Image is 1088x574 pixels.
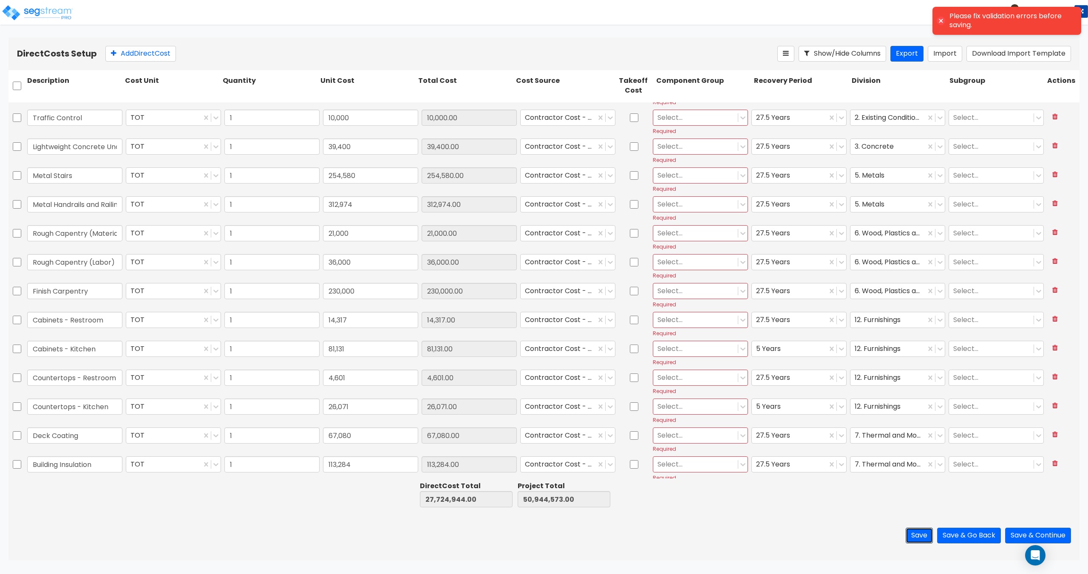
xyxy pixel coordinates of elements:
button: Delete Row [1047,341,1063,356]
div: Contractor Cost - direct (HCHP) [520,139,615,155]
div: Required [653,416,748,424]
button: Delete Row [1047,139,1063,153]
b: Direct Costs Setup [17,48,97,59]
div: Contractor Cost - direct (HCHP) [520,254,615,270]
button: Download Import Template [966,46,1071,62]
div: Required [653,445,748,452]
div: 27.5 Years [751,312,847,328]
div: Required [653,387,748,395]
div: Contractor Cost - direct (HCHP) [520,399,615,415]
div: Description [25,74,123,97]
div: 5 Years [751,399,847,415]
div: 6. Wood, Plastics and Composites [850,283,945,299]
div: Required [653,156,748,164]
div: Open Intercom Messenger [1025,545,1045,566]
div: 7. Thermal and Moisture Protection [850,427,945,444]
button: Delete Row [1047,167,1063,182]
div: Required [653,243,748,250]
div: 5 Years [751,341,847,357]
button: Delete Row [1047,427,1063,442]
div: 12. Furnishings [850,399,945,415]
div: Required [653,272,748,279]
div: Recovery Period [752,74,850,97]
div: TOT [126,225,221,241]
div: TOT [126,254,221,270]
button: Delete Row [1047,283,1063,298]
div: Subgroup [948,74,1045,97]
button: Save & Continue [1005,528,1071,543]
div: TOT [126,139,221,155]
button: Export [890,46,924,62]
div: Takeoff Cost [612,74,654,97]
div: TOT [126,110,221,126]
div: TOT [126,312,221,328]
div: 2. Existing Conditions [850,110,945,126]
img: avatar.png [1007,4,1022,19]
div: TOT [126,399,221,415]
div: Contractor Cost - direct (HCHP) [520,427,615,444]
div: Contractor Cost - direct (HCHP) [520,456,615,472]
div: 27.5 Years [751,370,847,386]
div: Project Total [518,481,610,491]
div: Cost Source [514,74,612,97]
div: 27.5 Years [751,254,847,270]
div: 12. Furnishings [850,341,945,357]
div: TOT [126,167,221,184]
div: 12. Furnishings [850,312,945,328]
div: Direct Cost Total [420,481,513,491]
div: Required [653,99,748,106]
div: Contractor Cost - direct (HCHP) [520,167,615,184]
button: Delete Row [1047,312,1063,327]
div: 5. Metals [850,167,945,184]
button: Show/Hide Columns [799,46,886,62]
button: Delete Row [1047,110,1063,124]
button: Delete Row [1047,225,1063,240]
button: Reorder Items [777,46,794,62]
div: TOT [126,341,221,357]
div: Required [653,214,748,221]
div: Contractor Cost - direct (HCHP) [520,370,615,386]
button: Delete Row [1047,399,1063,413]
div: Contractor Cost - direct (HCHP) [520,283,615,299]
div: TOT [126,283,221,299]
div: Please fix validation errors before saving. [949,12,1073,30]
div: 12. Furnishings [850,370,945,386]
div: 27.5 Years [751,456,847,472]
div: Contractor Cost - direct (HCHP) [520,110,615,126]
div: 27.5 Years [751,167,847,184]
button: Save [906,528,933,543]
div: Contractor Cost - direct (HCHP) [520,341,615,357]
div: 6. Wood, Plastics and Composites [850,225,945,241]
div: 7. Thermal and Moisture Protection [850,456,945,472]
button: Delete Row [1047,196,1063,211]
div: Total Cost [416,74,514,97]
div: TOT [126,196,221,212]
div: 27.5 Years [751,139,847,155]
div: TOT [126,370,221,386]
button: AddDirectCost [105,46,176,62]
div: Required [653,330,748,337]
div: 27.5 Years [751,110,847,126]
button: Import [928,46,962,62]
div: Contractor Cost - direct (HCHP) [520,312,615,328]
div: 27.5 Years [751,196,847,212]
div: Contractor Cost - direct (HCHP) [520,196,615,212]
div: 3. Concrete [850,139,945,155]
button: Delete Row [1047,254,1063,269]
div: Cost Unit [123,74,221,97]
div: Required [653,185,748,192]
div: 27.5 Years [751,225,847,241]
div: 27.5 Years [751,283,847,299]
div: Quantity [221,74,319,97]
div: TOT [126,456,221,472]
div: Unit Cost [319,74,416,97]
button: Delete Row [1047,456,1063,471]
div: Division [850,74,948,97]
div: 6. Wood, Plastics and Composites [850,254,945,270]
div: 5. Metals [850,196,945,212]
div: Actions [1045,74,1079,97]
div: 27.5 Years [751,427,847,444]
div: Required [653,474,748,481]
div: Required [653,127,748,135]
div: TOT [126,427,221,444]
